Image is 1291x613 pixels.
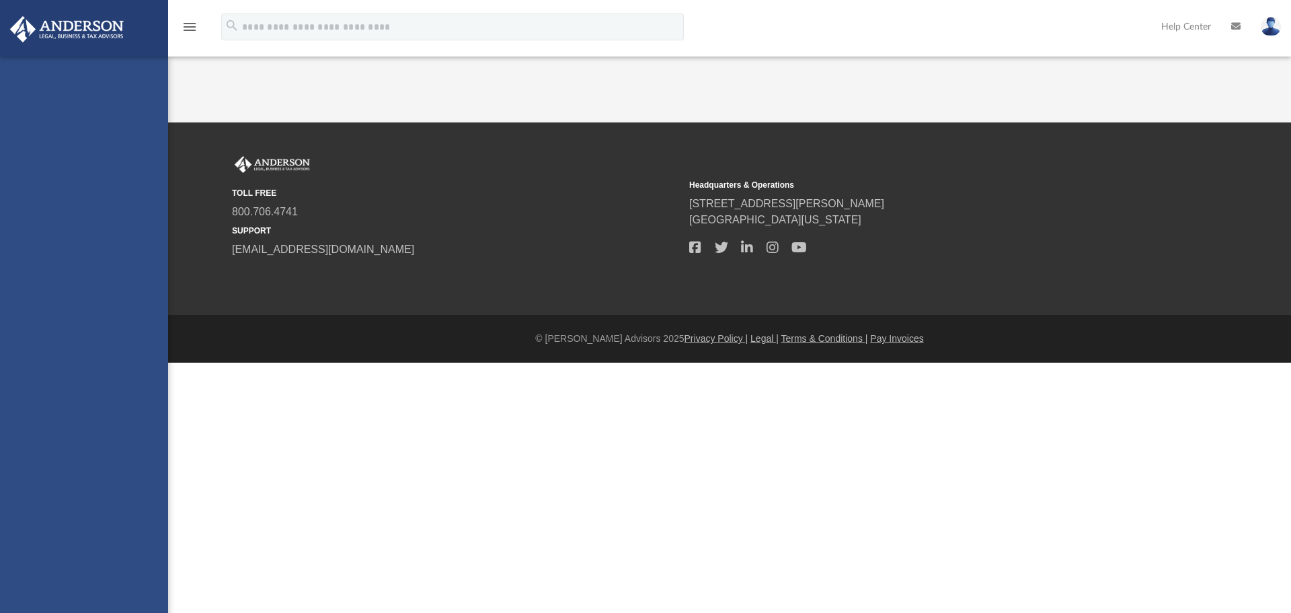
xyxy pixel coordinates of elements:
a: [EMAIL_ADDRESS][DOMAIN_NAME] [232,244,414,255]
a: 800.706.4741 [232,206,298,217]
a: [STREET_ADDRESS][PERSON_NAME] [689,198,884,209]
small: Headquarters & Operations [689,179,1137,191]
small: TOLL FREE [232,187,680,199]
i: search [225,18,239,33]
a: Terms & Conditions | [781,333,868,344]
img: User Pic [1261,17,1281,36]
i: menu [182,19,198,35]
img: Anderson Advisors Platinum Portal [232,156,313,174]
img: Anderson Advisors Platinum Portal [6,16,128,42]
div: © [PERSON_NAME] Advisors 2025 [168,332,1291,346]
small: SUPPORT [232,225,680,237]
a: Privacy Policy | [684,333,748,344]
a: Legal | [750,333,779,344]
a: menu [182,26,198,35]
a: [GEOGRAPHIC_DATA][US_STATE] [689,214,861,225]
a: Pay Invoices [870,333,923,344]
